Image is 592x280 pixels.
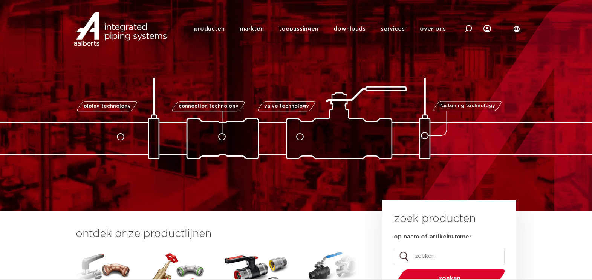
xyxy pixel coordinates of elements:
[279,14,318,43] a: toepassingen
[440,104,495,109] span: fastening technology
[394,248,505,265] input: zoeken
[194,14,225,43] a: producten
[381,14,405,43] a: services
[333,14,366,43] a: downloads
[240,14,264,43] a: markten
[264,104,309,109] span: valve technology
[76,226,357,242] h3: ontdek onze productlijnen
[420,14,446,43] a: over ons
[194,14,446,43] nav: Menu
[394,211,476,226] h3: zoek producten
[394,233,471,241] label: op naam of artikelnummer
[178,104,238,109] span: connection technology
[84,104,131,109] span: piping technology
